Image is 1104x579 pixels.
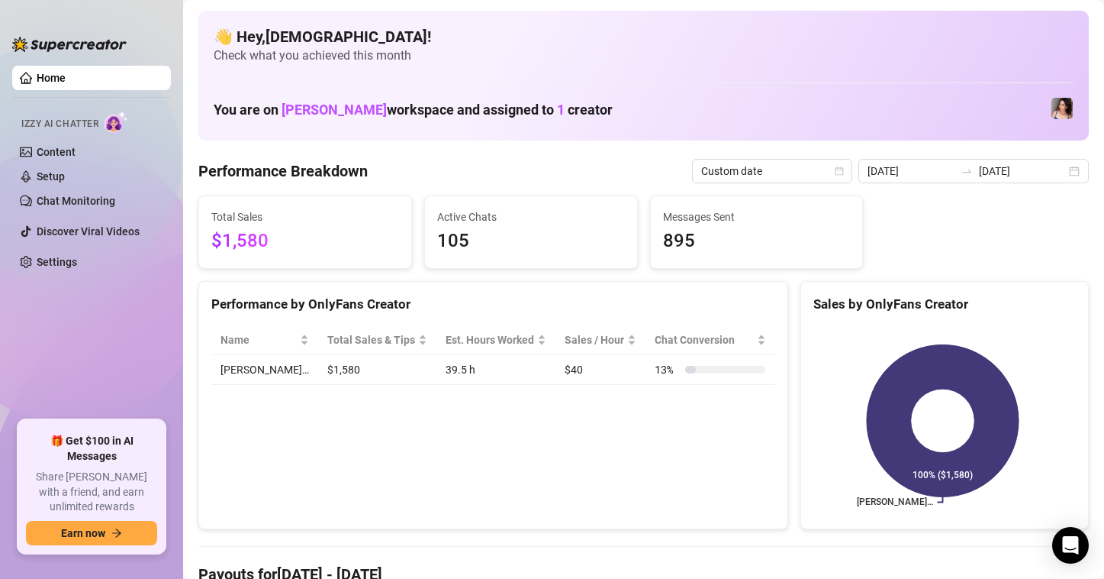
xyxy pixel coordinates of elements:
span: $1,580 [211,227,399,256]
span: Messages Sent [663,209,851,225]
span: 895 [663,227,851,256]
img: logo-BBDzfeDw.svg [12,37,127,52]
span: 🎁 Get $100 in AI Messages [26,434,157,464]
a: Setup [37,170,65,183]
div: Sales by OnlyFans Creator [813,294,1076,315]
div: Est. Hours Worked [446,332,534,348]
a: Settings [37,256,77,268]
a: Home [37,72,66,84]
span: Total Sales & Tips [327,332,415,348]
span: Sales / Hour [565,332,624,348]
span: 13 % [655,361,679,378]
span: [PERSON_NAME] [282,102,387,118]
div: Open Intercom Messenger [1052,527,1089,564]
a: Chat Monitoring [37,195,115,207]
span: Total Sales [211,209,399,225]
text: [PERSON_NAME]… [856,497,932,508]
th: Name [211,325,318,355]
span: Custom date [701,160,843,183]
h4: 👋 Hey, [DEMOGRAPHIC_DATA] ! [214,26,1073,47]
span: 1 [557,102,565,118]
th: Chat Conversion [645,325,774,355]
td: $40 [555,355,645,385]
td: 39.5 h [436,355,555,385]
img: Lauren [1051,98,1073,119]
h4: Performance Breakdown [198,160,368,182]
th: Total Sales & Tips [318,325,436,355]
input: End date [979,163,1066,180]
span: arrow-right [111,528,122,539]
input: Start date [867,163,954,180]
td: $1,580 [318,355,436,385]
a: Content [37,146,76,158]
span: Chat Conversion [655,332,753,348]
span: to [961,165,973,177]
img: AI Chatter [105,111,128,133]
span: Earn now [61,527,105,539]
span: Check what you achieved this month [214,47,1073,64]
span: Name [220,332,297,348]
h1: You are on workspace and assigned to creator [214,102,613,118]
span: calendar [835,167,844,176]
a: Discover Viral Videos [37,225,140,238]
div: Performance by OnlyFans Creator [211,294,775,315]
td: [PERSON_NAME]… [211,355,318,385]
span: Active Chats [437,209,625,225]
button: Earn nowarrow-right [26,521,157,545]
span: Izzy AI Chatter [21,117,98,131]
span: Share [PERSON_NAME] with a friend, and earn unlimited rewards [26,470,157,515]
span: 105 [437,227,625,256]
th: Sales / Hour [555,325,645,355]
span: swap-right [961,165,973,177]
